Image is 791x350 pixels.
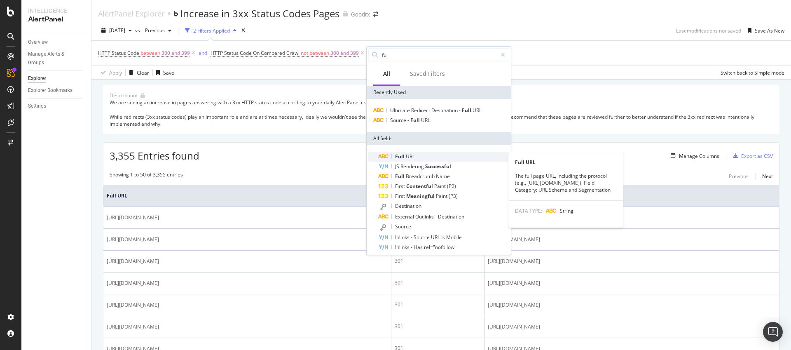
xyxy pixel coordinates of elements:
a: Explorer [28,74,85,83]
div: times [240,26,247,35]
button: Previous [142,24,175,37]
span: vs [135,27,142,34]
span: Full URL [107,192,371,200]
span: between [140,49,160,56]
div: 301 [395,301,481,308]
span: Inlinks [395,234,411,241]
a: Explorer Bookmarks [28,86,85,95]
div: Increase in 3xx Status Codes Pages [180,7,339,21]
span: First [395,193,406,200]
div: Full URL [508,159,623,166]
span: [URL][DOMAIN_NAME] [107,279,159,287]
div: Save As New [755,27,784,34]
span: JS [395,163,400,170]
div: All [383,70,390,78]
span: URL [421,117,430,124]
div: Explorer Bookmarks [28,86,73,95]
div: Manage Columns [679,153,719,160]
a: AlertPanel Explorer [98,9,164,18]
span: URL [406,153,415,160]
span: 300 and 399 [330,47,359,59]
span: [URL][DOMAIN_NAME] [488,279,540,287]
div: Next [762,173,773,180]
span: Full [462,107,473,114]
span: - [459,107,462,114]
div: Previous [729,173,749,180]
span: First [395,183,406,190]
span: [URL][DOMAIN_NAME] [107,257,159,265]
div: All fields [367,132,511,145]
span: Redirects to URL [488,192,763,200]
div: Intelligence [28,7,84,15]
span: Redirect [411,107,431,114]
span: 3,355 Entries found [110,149,199,162]
div: Recently Used [367,86,511,99]
div: Saved Filters [410,70,445,78]
span: Mobile [446,234,462,241]
span: [URL][DOMAIN_NAME] [488,235,540,244]
button: Previous [729,171,749,181]
span: Full [395,153,406,160]
input: Search by field name [381,49,497,61]
span: not between [301,49,329,56]
span: Meaningful [406,193,436,200]
div: The full page URL, including the protocol (e.g., [URL][DOMAIN_NAME]). Field Category: URL Scheme ... [508,172,623,193]
span: HTTP Status Code [98,49,139,56]
div: Showing 1 to 50 of 3,355 entries [110,171,183,181]
span: - [435,213,438,220]
button: Clear [126,66,149,79]
span: Source [414,234,431,241]
span: Outlinks [415,213,435,220]
span: (P2) [447,183,456,190]
div: arrow-right-arrow-left [373,12,378,17]
button: Add Filter [366,48,399,58]
button: [DATE] [98,24,135,37]
div: Open Intercom Messenger [763,322,783,342]
div: Manage Alerts & Groups [28,50,77,67]
div: 2 Filters Applied [193,27,230,34]
span: Paint [434,183,447,190]
button: 2 Filters Applied [182,24,240,37]
div: We are seeing an increase in pages answering with a 3xx HTTP status code according to your daily ... [110,99,773,127]
span: HTTP Status Code On Compared Crawl [211,49,300,56]
span: Destination [395,202,421,209]
div: Description: [110,92,137,99]
span: String [560,207,573,214]
span: Has [414,244,424,251]
div: Settings [28,102,46,110]
div: AlertPanel [28,15,84,24]
span: [URL][DOMAIN_NAME] [107,301,159,309]
span: [URL][DOMAIN_NAME] [107,214,159,222]
div: Apply [109,69,122,76]
div: 301 [395,323,481,330]
span: [URL][DOMAIN_NAME] [488,323,540,331]
button: Apply [98,66,122,79]
span: Breadcrumb [406,173,436,180]
span: URL [473,107,482,114]
button: Manage Columns [667,151,719,161]
span: Destination [438,213,464,220]
span: 2025 Sep. 5th [109,27,125,34]
span: Full [410,117,421,124]
div: Explorer [28,74,46,83]
span: [URL][DOMAIN_NAME] [488,301,540,309]
span: Contentful [406,183,434,190]
div: Overview [28,38,48,47]
span: 300 and 399 [161,47,190,59]
span: Destination [431,107,459,114]
span: Ultimate [390,107,411,114]
button: Save As New [744,24,784,37]
span: - [411,234,414,241]
a: Settings [28,102,85,110]
span: Paint [436,193,449,200]
a: Overview [28,38,85,47]
div: and [199,49,207,56]
span: Full [395,173,406,180]
span: Name [436,173,450,180]
button: Export as CSV [730,149,773,162]
div: Last modifications not saved [676,27,741,34]
span: [URL][DOMAIN_NAME] [107,235,159,244]
span: Successful [425,163,451,170]
div: Save [163,69,174,76]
